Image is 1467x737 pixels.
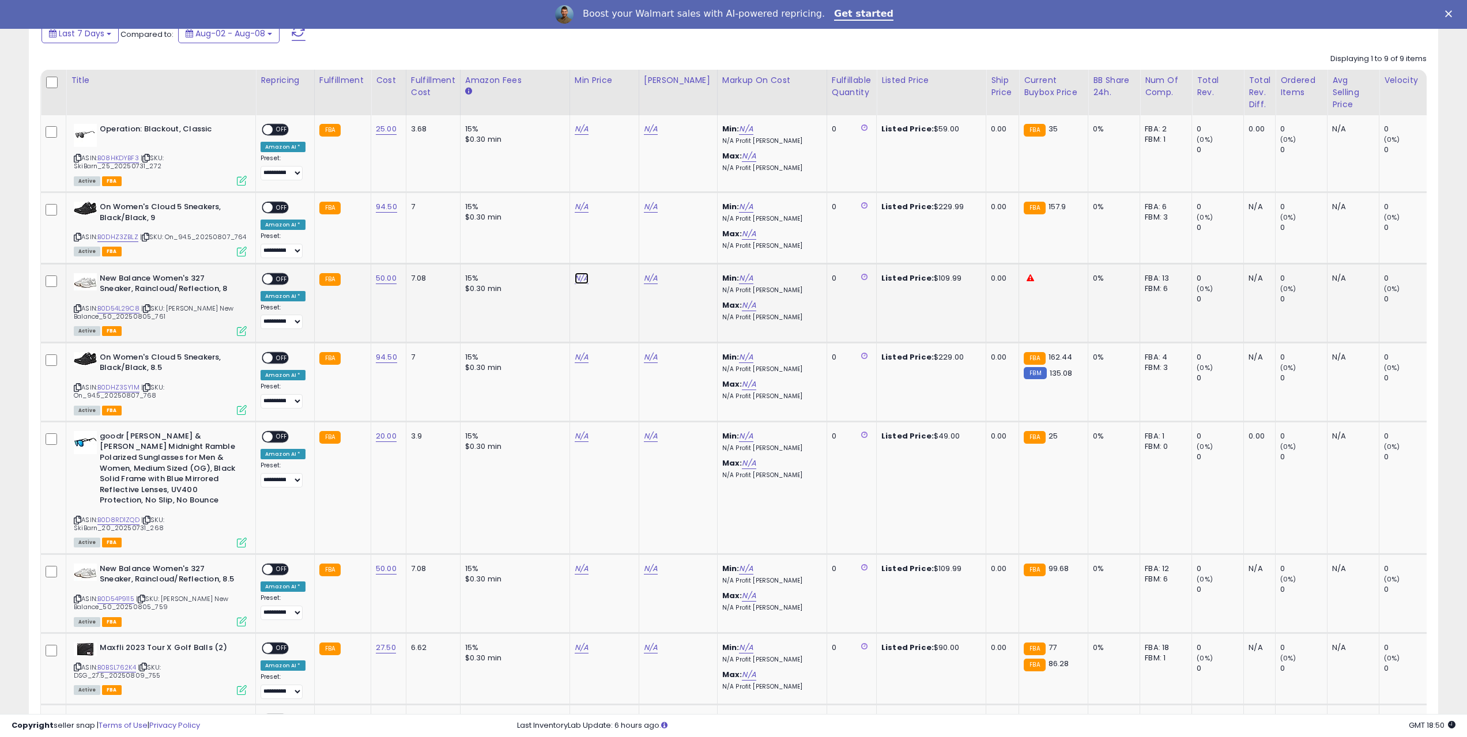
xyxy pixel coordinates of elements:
p: N/A Profit [PERSON_NAME] [722,471,818,479]
div: 15% [465,124,561,134]
div: 7 [411,352,451,362]
div: ASIN: [74,352,247,414]
div: N/A [1249,273,1266,284]
small: (0%) [1384,135,1400,144]
div: 0 [1197,294,1243,304]
div: 0 [832,564,868,574]
div: 0 [1197,273,1243,284]
div: 0 [832,202,868,212]
div: N/A [1332,564,1370,574]
div: ASIN: [74,273,247,335]
div: 0 [1384,373,1431,383]
div: 0 [1280,145,1327,155]
small: FBA [319,273,341,286]
span: | SKU: [PERSON_NAME] New Balance_50_20250805_759 [74,594,228,611]
div: 0 [1384,202,1431,212]
div: 0 [1197,222,1243,233]
div: 0 [1197,584,1243,595]
div: Avg Selling Price [1332,74,1374,111]
div: FBA: 1 [1145,431,1183,441]
div: Amazon Fees [465,74,565,86]
span: OFF [273,564,291,574]
div: Preset: [261,462,306,487]
div: 0% [1093,124,1131,134]
div: Fulfillment Cost [411,74,455,99]
p: N/A Profit [PERSON_NAME] [722,286,818,294]
span: FBA [102,326,122,336]
a: N/A [575,642,589,653]
div: ASIN: [74,202,247,255]
span: | SKU: [PERSON_NAME] New Balance_50_20250805_761 [74,304,233,321]
small: FBA [319,352,341,365]
div: 0 [1384,584,1431,595]
div: N/A [1332,273,1370,284]
p: N/A Profit [PERSON_NAME] [722,392,818,400]
small: FBA [1024,564,1045,576]
span: | SKU: SkiBarn_25_20250731_272 [74,153,164,171]
div: Ordered Items [1280,74,1322,99]
span: | SKU: On_94.5_20250807_768 [74,383,164,400]
b: On Women's Cloud 5 Sneakers, Black/Black, 9 [100,202,240,226]
b: Min: [722,273,740,284]
a: B0D54L29C8 [97,304,139,313]
small: (0%) [1280,135,1296,144]
div: 0% [1093,564,1131,574]
span: OFF [273,125,291,135]
div: $109.99 [881,273,977,284]
span: OFF [273,274,291,284]
span: Compared to: [120,29,174,40]
div: N/A [1332,431,1370,441]
div: $0.30 min [465,441,561,452]
div: N/A [1332,352,1370,362]
p: N/A Profit [PERSON_NAME] [722,164,818,172]
b: Max: [722,590,742,601]
b: goodr [PERSON_NAME] & [PERSON_NAME] Midnight Ramble Polarized Sunglasses for Men & Women, Medium ... [100,431,240,509]
a: N/A [739,352,753,363]
img: 41B4rs9HWjL._SL40_.jpg [74,202,97,215]
a: N/A [644,123,658,135]
div: N/A [1332,202,1370,212]
small: FBA [1024,431,1045,444]
img: 31fqTZCRWBL._SL40_.jpg [74,564,97,581]
div: Markup on Cost [722,74,822,86]
div: Preset: [261,383,306,409]
span: All listings currently available for purchase on Amazon [74,538,100,547]
a: N/A [739,430,753,442]
span: All listings currently available for purchase on Amazon [74,247,100,256]
div: 0.00 [991,202,1010,212]
div: Title [71,74,251,86]
b: Max: [722,150,742,161]
small: (0%) [1280,213,1296,222]
small: FBM [1024,367,1046,379]
div: Preset: [261,232,306,258]
b: Min: [722,642,740,653]
div: Amazon AI * [261,581,306,592]
div: ASIN: [74,564,247,625]
div: FBM: 3 [1145,212,1183,222]
div: 0 [1384,145,1431,155]
div: FBM: 1 [1145,134,1183,145]
div: Listed Price [881,74,981,86]
p: N/A Profit [PERSON_NAME] [722,242,818,250]
small: FBA [1024,202,1045,214]
div: Velocity [1384,74,1426,86]
div: 0 [1280,452,1327,462]
small: FBA [1024,124,1045,137]
div: FBA: 12 [1145,564,1183,574]
b: Min: [722,123,740,134]
div: $229.99 [881,202,977,212]
small: (0%) [1280,284,1296,293]
small: (0%) [1197,442,1213,451]
small: (0%) [1197,284,1213,293]
a: 27.50 [376,642,396,653]
a: 25.00 [376,123,397,135]
a: N/A [644,563,658,575]
img: 41B4rs9HWjL._SL40_.jpg [74,352,97,365]
b: Max: [722,458,742,468]
div: Total Rev. [1197,74,1239,99]
div: N/A [1249,564,1266,574]
a: 20.00 [376,430,397,442]
p: N/A Profit [PERSON_NAME] [722,365,818,373]
a: N/A [739,123,753,135]
span: | SKU: SkiBarn_20_20250731_268 [74,515,164,532]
